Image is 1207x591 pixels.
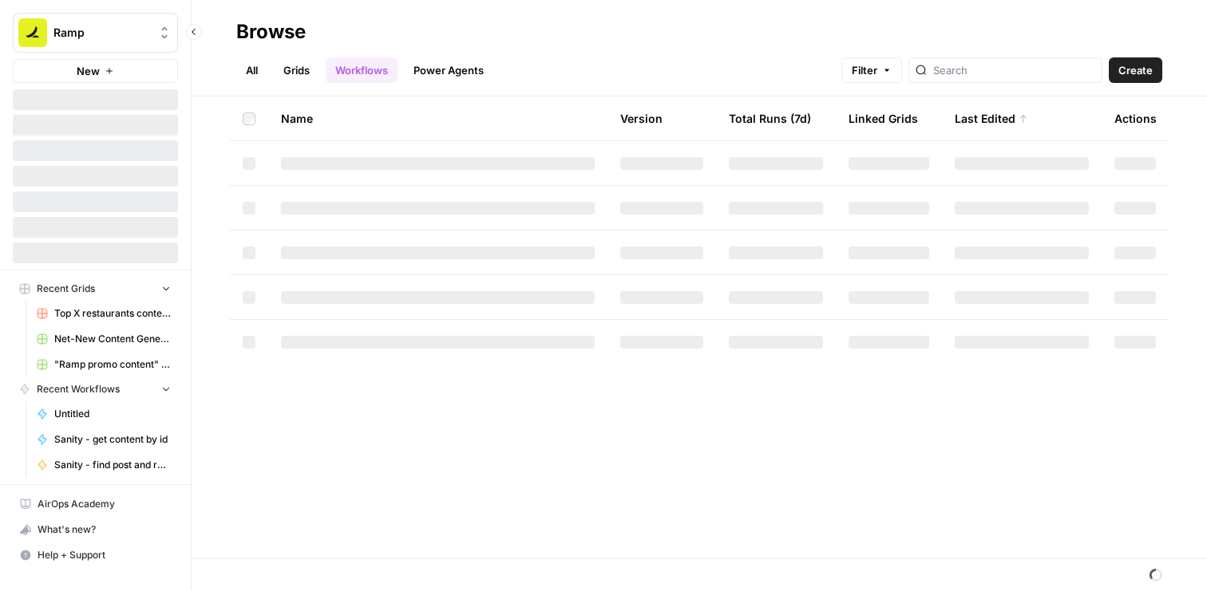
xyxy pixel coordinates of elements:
span: Create [1118,62,1153,78]
div: Last Edited [955,97,1028,140]
span: Help + Support [38,548,171,562]
div: Linked Grids [849,97,918,140]
button: Workspace: Ramp [13,13,178,53]
div: Name [281,97,595,140]
a: "Ramp promo content" generator -> Publish Sanity updates [30,352,178,377]
a: Grids [274,57,319,83]
span: Top X restaurants content generator [54,306,171,321]
span: Sanity - find post and retrieve content block [54,458,171,472]
a: Sanity - get content by id [30,427,178,452]
button: What's new? [13,517,178,542]
img: Ramp Logo [18,18,47,47]
button: Recent Workflows [13,377,178,401]
span: Recent Workflows [37,382,120,396]
span: "Ramp promo content" generator -> Publish Sanity updates [54,357,171,372]
div: Actions [1114,97,1157,140]
input: Search [933,62,1095,78]
button: New [13,59,178,83]
span: Sanity - get content by id [54,432,171,447]
a: Untitled [30,401,178,427]
div: What's new? [14,518,177,542]
span: AirOps Academy [38,497,171,511]
span: Untitled [54,407,171,421]
button: Help + Support [13,542,178,568]
a: Sanity - find post and retrieve content block [30,452,178,478]
span: Recent Grids [37,282,95,296]
a: Net-New Content Generator - Grid Template [30,326,178,352]
span: New [77,63,100,79]
button: Create [1109,57,1162,83]
div: Total Runs (7d) [729,97,811,140]
a: Workflows [326,57,398,83]
a: Power Agents [404,57,493,83]
div: Browse [236,19,306,45]
a: Top X restaurants content generator [30,301,178,326]
div: Version [620,97,663,140]
span: Net-New Content Generator - Grid Template [54,332,171,346]
button: Recent Grids [13,277,178,301]
a: All [236,57,267,83]
span: Filter [852,62,877,78]
button: Filter [841,57,902,83]
span: Ramp [53,25,150,41]
a: AirOps Academy [13,491,178,517]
